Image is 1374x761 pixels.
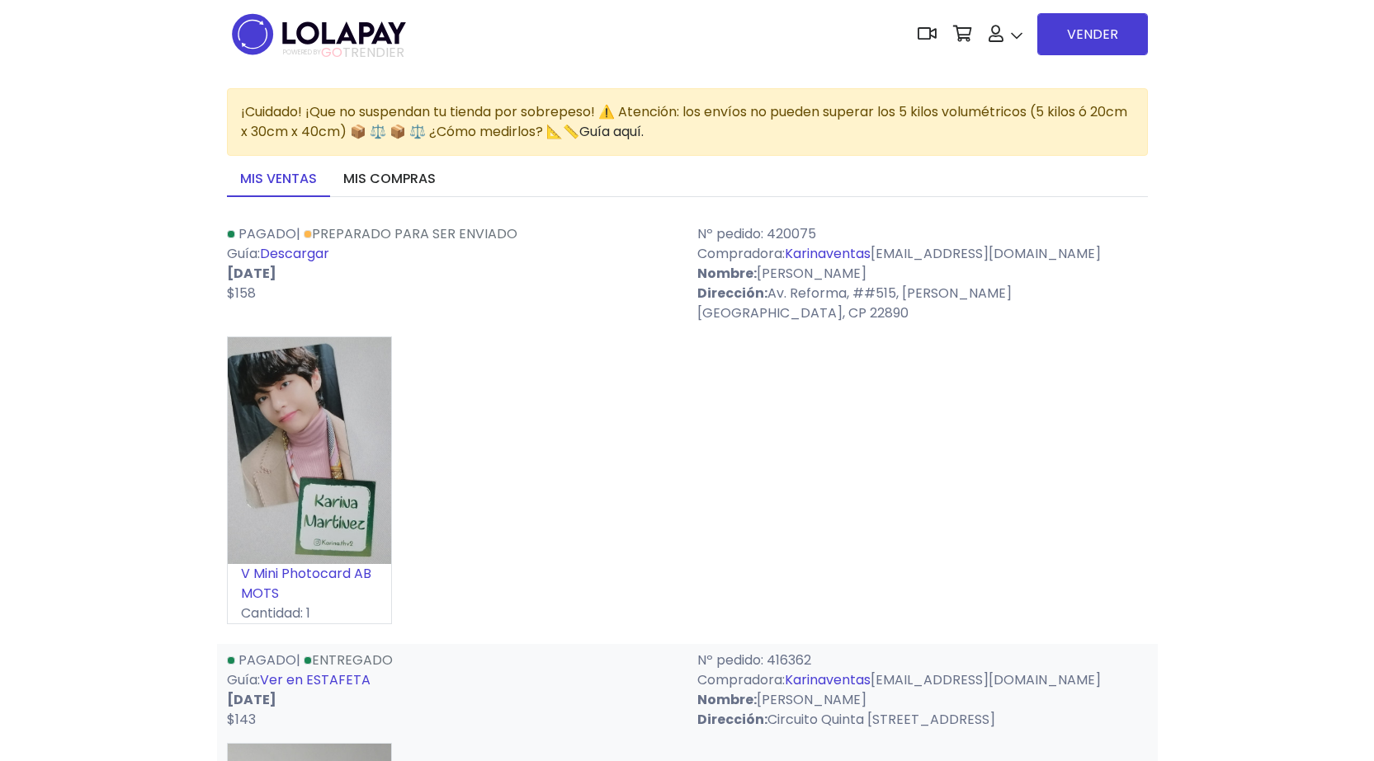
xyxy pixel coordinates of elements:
strong: Nombre: [697,690,757,709]
p: Circuito Quinta [STREET_ADDRESS] [697,710,1148,730]
a: Ver en ESTAFETA [260,670,371,689]
p: Nº pedido: 416362 [697,651,1148,670]
span: POWERED BY [283,48,321,57]
strong: Dirección: [697,284,767,303]
img: logo [227,8,411,60]
p: Compradora: [EMAIL_ADDRESS][DOMAIN_NAME] [697,670,1148,690]
a: Entregado [304,651,393,669]
img: small_1701911695825.jpeg [228,337,391,564]
span: $143 [227,710,256,729]
span: $158 [227,284,256,303]
a: V Mini Photocard AB MOTS [241,564,371,603]
p: [PERSON_NAME] [697,690,1148,710]
p: Cantidad: 1 [228,604,391,623]
span: Pagado [238,224,296,243]
span: TRENDIER [283,45,404,60]
a: Karinaventas [785,670,871,689]
span: GO [321,43,342,62]
p: [PERSON_NAME] [697,264,1148,284]
a: Guía aquí. [579,122,644,141]
span: Pagado [238,651,296,669]
span: ¡Cuidado! ¡Que no suspendan tu tienda por sobrepeso! ⚠️ Atención: los envíos no pueden superar lo... [241,102,1127,141]
p: Nº pedido: 420075 [697,224,1148,244]
p: [DATE] [227,264,678,284]
a: Mis ventas [227,162,330,197]
p: Av. Reforma, ##515, [PERSON_NAME][GEOGRAPHIC_DATA], CP 22890 [697,284,1148,323]
div: | Guía: [217,651,687,730]
a: VENDER [1037,13,1148,55]
a: Preparado para ser enviado [304,224,517,243]
a: Mis compras [330,162,449,197]
strong: Nombre: [697,264,757,283]
p: [DATE] [227,690,678,710]
a: Karinaventas [785,244,871,263]
a: Descargar [260,244,329,263]
strong: Dirección: [697,710,767,729]
div: | Guía: [217,224,687,323]
p: Compradora: [EMAIL_ADDRESS][DOMAIN_NAME] [697,244,1148,264]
